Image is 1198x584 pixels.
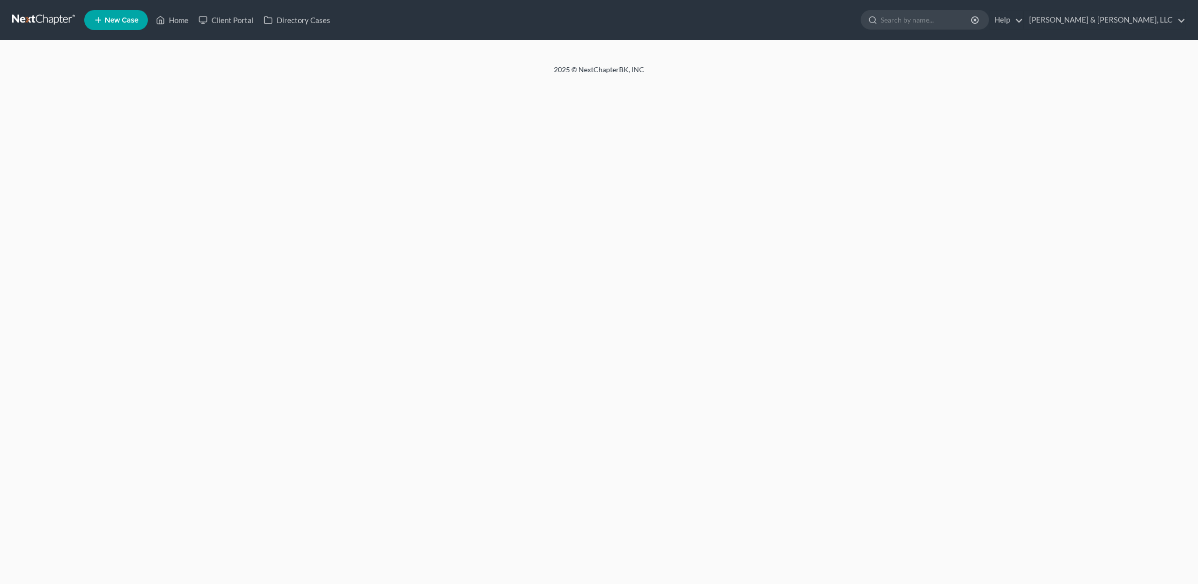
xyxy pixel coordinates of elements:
a: Home [151,11,193,29]
input: Search by name... [881,11,972,29]
a: Directory Cases [259,11,335,29]
span: New Case [105,17,138,24]
a: Help [989,11,1023,29]
a: Client Portal [193,11,259,29]
a: [PERSON_NAME] & [PERSON_NAME], LLC [1024,11,1185,29]
div: 2025 © NextChapterBK, INC [313,65,885,83]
